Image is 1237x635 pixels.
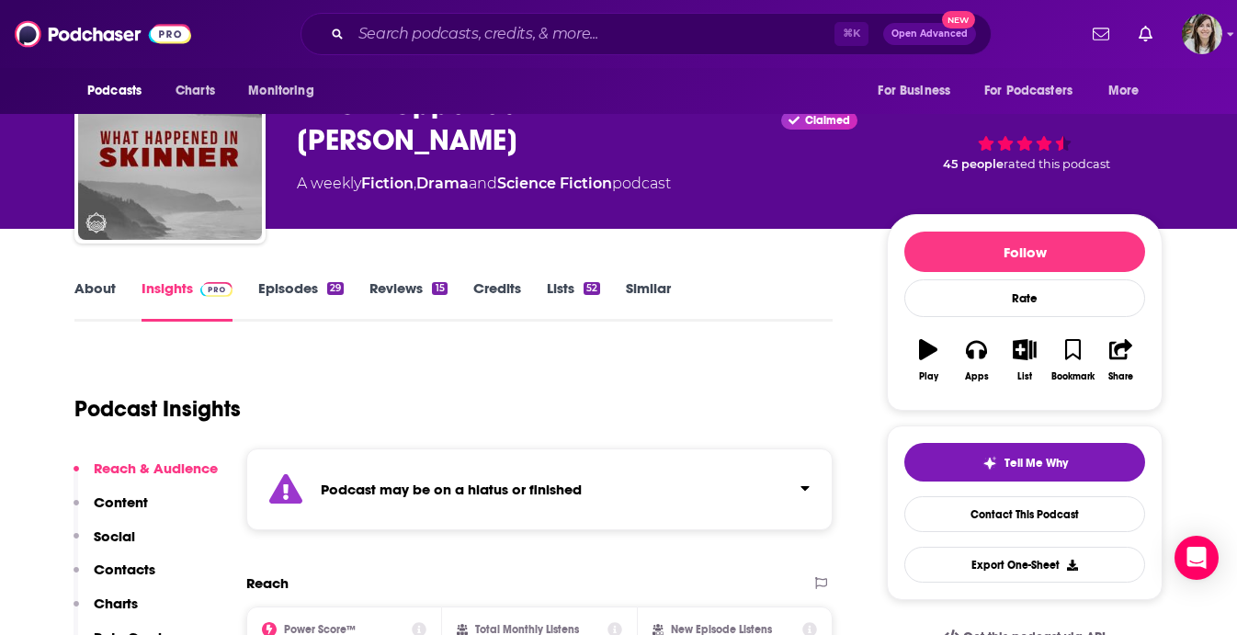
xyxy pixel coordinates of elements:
[584,282,600,295] div: 52
[416,175,469,192] a: Drama
[1108,371,1133,382] div: Share
[887,69,1163,183] div: 63 45 peoplerated this podcast
[258,279,344,322] a: Episodes29
[1175,536,1219,580] div: Open Intercom Messenger
[626,279,671,322] a: Similar
[176,78,215,104] span: Charts
[878,78,950,104] span: For Business
[942,11,975,28] span: New
[904,547,1145,583] button: Export One-Sheet
[235,74,337,108] button: open menu
[805,116,850,125] span: Claimed
[982,456,997,471] img: tell me why sparkle
[1049,327,1096,393] button: Bookmark
[1097,327,1145,393] button: Share
[87,78,142,104] span: Podcasts
[94,595,138,612] p: Charts
[432,282,447,295] div: 15
[904,496,1145,532] a: Contact This Podcast
[94,527,135,545] p: Social
[246,448,833,530] section: Click to expand status details
[883,23,976,45] button: Open AdvancedNew
[78,56,262,240] img: What Happened in Skinner
[248,78,313,104] span: Monitoring
[94,493,148,511] p: Content
[891,29,968,39] span: Open Advanced
[327,282,344,295] div: 29
[984,78,1072,104] span: For Podcasters
[473,279,521,322] a: Credits
[904,279,1145,317] div: Rate
[94,561,155,578] p: Contacts
[74,493,148,527] button: Content
[246,574,289,592] h2: Reach
[1182,14,1222,54] span: Logged in as devinandrade
[74,459,218,493] button: Reach & Audience
[1108,78,1140,104] span: More
[952,327,1000,393] button: Apps
[1131,18,1160,50] a: Show notifications dropdown
[547,279,600,322] a: Lists52
[74,279,116,322] a: About
[972,74,1099,108] button: open menu
[74,527,135,561] button: Social
[1182,14,1222,54] img: User Profile
[200,282,233,297] img: Podchaser Pro
[1095,74,1163,108] button: open menu
[1017,371,1032,382] div: List
[1085,18,1117,50] a: Show notifications dropdown
[1051,371,1095,382] div: Bookmark
[865,74,973,108] button: open menu
[369,279,447,322] a: Reviews15
[15,17,191,51] img: Podchaser - Follow, Share and Rate Podcasts
[301,13,992,55] div: Search podcasts, credits, & more...
[943,157,1004,171] span: 45 people
[904,232,1145,272] button: Follow
[834,22,868,46] span: ⌘ K
[74,561,155,595] button: Contacts
[297,173,671,195] div: A weekly podcast
[904,327,952,393] button: Play
[904,443,1145,482] button: tell me why sparkleTell Me Why
[497,175,612,192] a: Science Fiction
[74,74,165,108] button: open menu
[1182,14,1222,54] button: Show profile menu
[164,74,226,108] a: Charts
[74,395,241,423] h1: Podcast Insights
[142,279,233,322] a: InsightsPodchaser Pro
[351,19,834,49] input: Search podcasts, credits, & more...
[321,481,582,498] strong: Podcast may be on a hiatus or finished
[469,175,497,192] span: and
[1001,327,1049,393] button: List
[414,175,416,192] span: ,
[1004,456,1068,471] span: Tell Me Why
[919,371,938,382] div: Play
[361,175,414,192] a: Fiction
[74,595,138,629] button: Charts
[965,371,989,382] div: Apps
[94,459,218,477] p: Reach & Audience
[1004,157,1110,171] span: rated this podcast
